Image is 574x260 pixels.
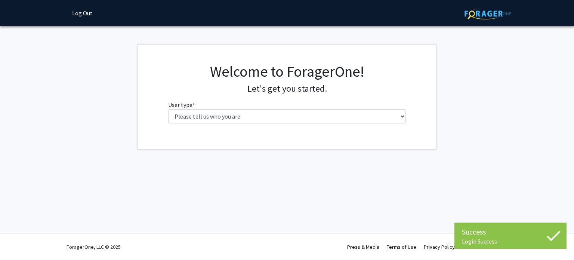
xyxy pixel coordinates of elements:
[168,100,195,109] label: User type
[465,8,511,19] img: ForagerOne Logo
[462,238,559,245] div: Login Success
[168,83,406,94] h4: Let's get you started.
[462,226,559,238] div: Success
[424,244,455,250] a: Privacy Policy
[67,234,121,260] div: ForagerOne, LLC © 2025
[347,244,379,250] a: Press & Media
[387,244,416,250] a: Terms of Use
[168,62,406,80] h1: Welcome to ForagerOne!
